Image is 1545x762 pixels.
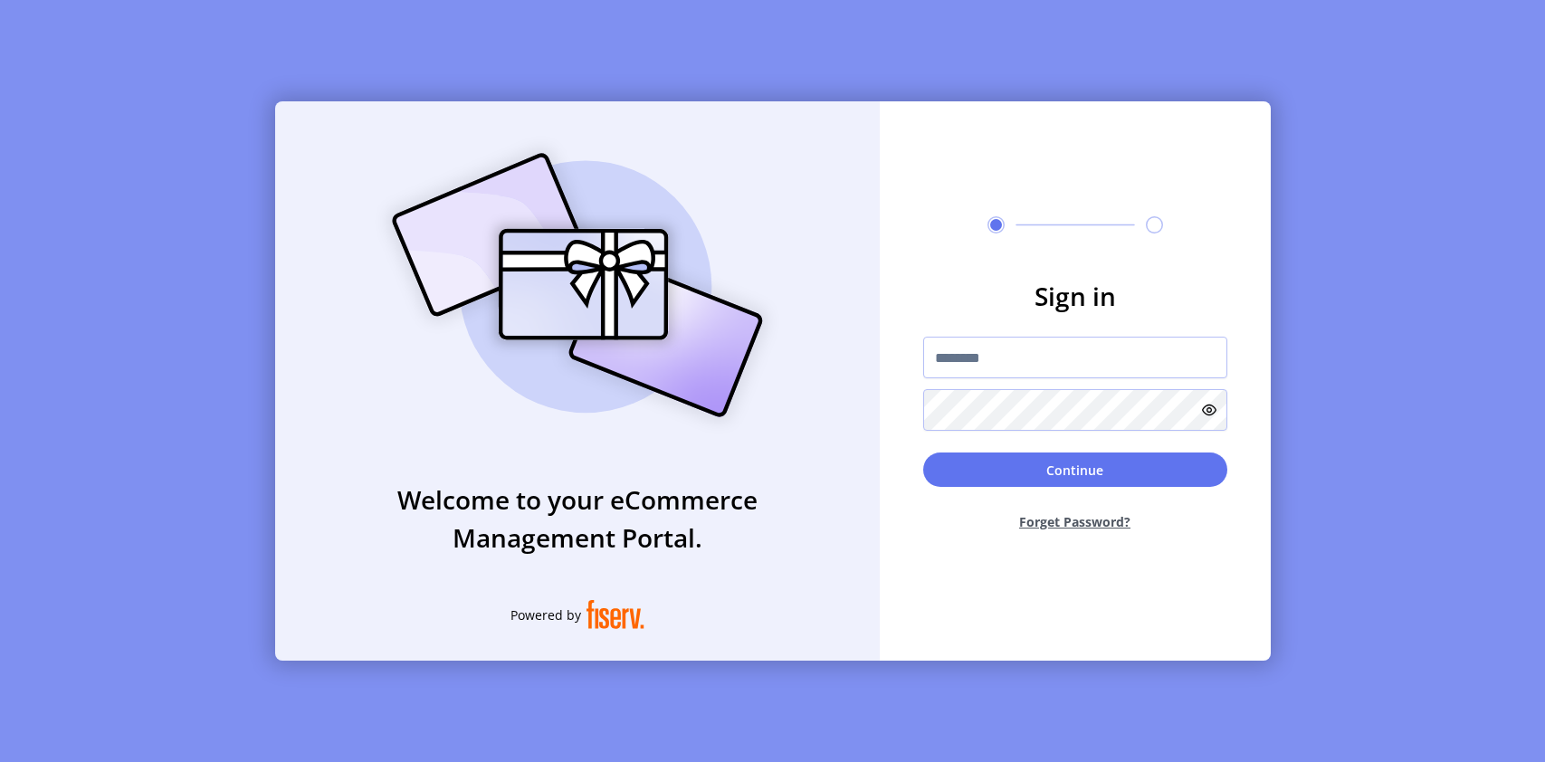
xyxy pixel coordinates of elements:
[923,498,1227,546] button: Forget Password?
[510,605,581,624] span: Powered by
[365,133,790,437] img: card_Illustration.svg
[923,277,1227,315] h3: Sign in
[275,481,880,557] h3: Welcome to your eCommerce Management Portal.
[923,452,1227,487] button: Continue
